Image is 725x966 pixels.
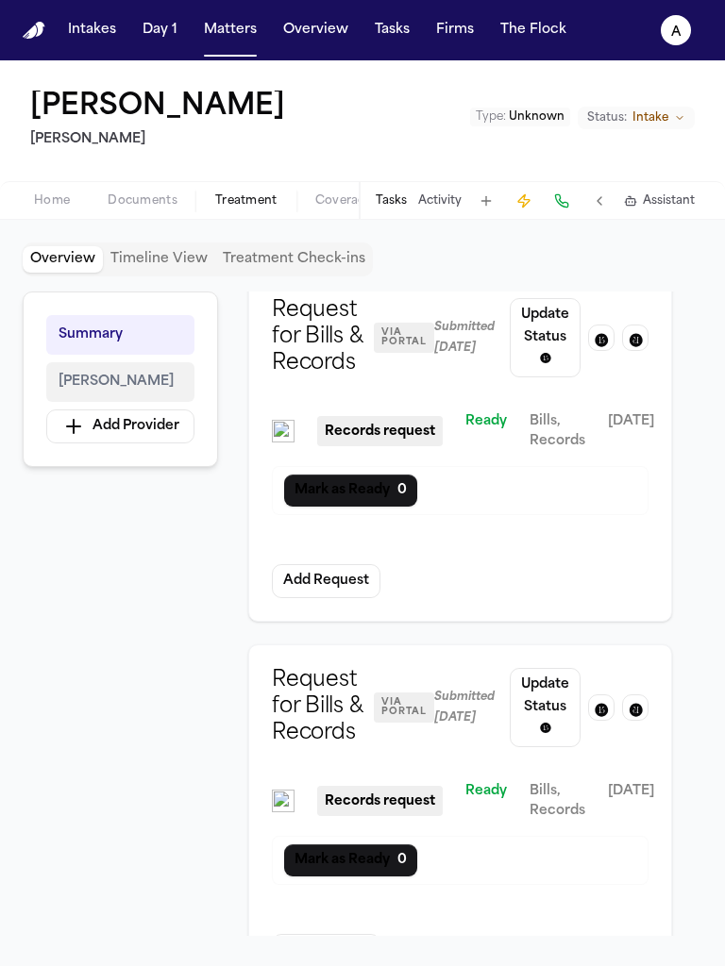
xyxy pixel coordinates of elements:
button: Tasks [367,13,417,47]
button: Overview [276,13,356,47]
img: Finch Logo [23,22,45,40]
span: Type : [476,111,506,123]
span: Home [34,193,70,208]
div: Ready [465,411,507,451]
button: Intakes [60,13,124,47]
button: [PERSON_NAME] [46,362,194,402]
button: 􀋲 [588,694,615,721]
div: Bills, Records [530,411,585,451]
h2: [PERSON_NAME] [30,128,293,151]
h3: Request for Bills & Records [272,668,366,747]
button: Change status from Intake [578,107,695,129]
button: Overview [23,246,103,273]
span: Records request [325,794,435,808]
span: 􀈑 [629,330,643,355]
span: 􀈑 [629,700,643,724]
span: Assistant [643,193,695,208]
button: Add Request [272,564,380,598]
span: Submitted [DATE] [434,687,495,728]
div: Ready [465,781,507,821]
span: Coverage [315,193,373,208]
button: Timeline View [103,246,215,273]
button: 􀋲 [588,325,615,351]
button: Firms [429,13,481,47]
span: Documents [108,193,177,208]
button: Create Immediate Task [511,188,537,214]
span: Treatment [215,193,278,208]
button: Make a Call [548,188,575,214]
button: 􀈑 [622,325,649,351]
button: 􀈑 [622,694,649,721]
button: Edit Type: Unknown [470,108,570,126]
span: Submitted [DATE] [434,317,495,358]
div: Bills, Records [530,781,585,821]
button: Mark as Ready0 [284,475,417,507]
h3: Request for Bills & Records [272,298,366,377]
span: Records request [325,425,435,439]
button: Add Task [473,188,499,214]
div: via portal [374,323,434,353]
span: Status: [587,110,627,125]
button: Edit matter name [30,91,285,125]
h1: [PERSON_NAME] [30,91,285,125]
span: Intake [632,110,668,125]
button: Tasks [376,193,407,208]
button: Activity [418,193,462,208]
span: Unknown [509,111,565,123]
button: The Flock [493,13,574,47]
div: via portal [374,692,434,723]
div: [DATE] [608,411,654,451]
button: Update Status 􀆈 [510,668,581,747]
button: Mark as Ready0 [284,844,417,876]
button: Add Provider [46,409,194,443]
button: Day 1 [135,13,185,47]
button: Update Status 􀆈 [510,298,581,377]
a: Home [23,22,45,40]
button: Treatment Check-ins [215,246,373,273]
div: [DATE] [608,781,654,821]
button: Assistant [624,193,695,208]
button: Summary [46,315,194,355]
button: Matters [196,13,264,47]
